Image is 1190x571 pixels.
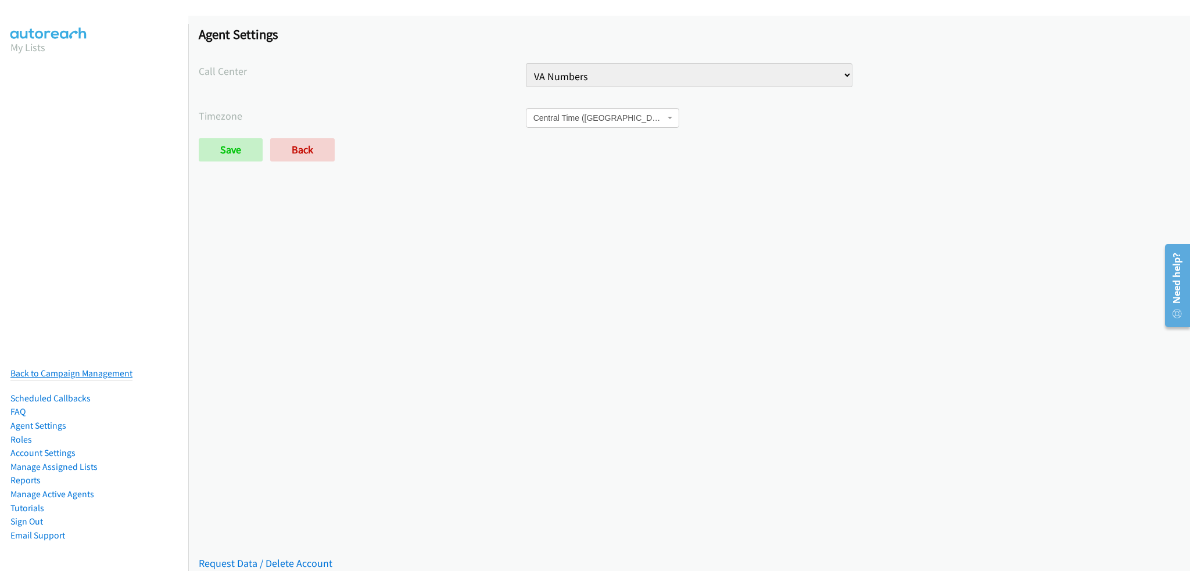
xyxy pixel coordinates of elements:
label: Timezone [199,108,526,124]
a: Reports [10,475,41,486]
span: Central Time (US & Canada) [526,108,679,128]
a: Scheduled Callbacks [10,393,91,404]
a: Back [270,138,335,161]
input: Save [199,138,263,161]
a: Request Data / Delete Account [199,556,332,570]
span: Central Time (US & Canada) [533,112,665,124]
iframe: Resource Center [1157,239,1190,332]
a: Roles [10,434,32,445]
a: Email Support [10,530,65,541]
label: Call Center [199,63,526,79]
a: Sign Out [10,516,43,527]
a: Manage Assigned Lists [10,461,98,472]
a: Agent Settings [10,420,66,431]
a: Tutorials [10,502,44,513]
a: Back to Campaign Management [10,368,132,379]
a: Manage Active Agents [10,489,94,500]
h1: Agent Settings [199,26,1180,42]
a: FAQ [10,406,26,417]
a: Account Settings [10,447,76,458]
a: My Lists [10,41,45,54]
